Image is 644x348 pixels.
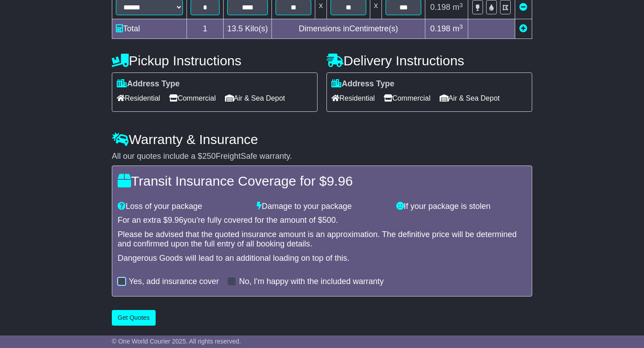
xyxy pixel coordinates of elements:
[326,174,352,188] span: 9.96
[331,79,394,89] label: Address Type
[118,254,526,263] div: Dangerous Goods will lead to an additional loading on top of this.
[459,2,463,8] sup: 3
[453,24,463,33] span: m
[112,152,532,161] div: All our quotes include a $ FreightSafe warranty.
[239,277,384,287] label: No, I'm happy with the included warranty
[118,230,526,249] div: Please be advised that the quoted insurance amount is an approximation. The definitive price will...
[117,79,180,89] label: Address Type
[118,174,526,188] h4: Transit Insurance Coverage for $
[224,19,272,39] td: Kilo(s)
[392,202,531,212] div: If your package is stolen
[112,53,318,68] h4: Pickup Instructions
[112,338,241,345] span: © One World Courier 2025. All rights reserved.
[168,216,183,225] span: 9.96
[519,24,527,33] a: Add new item
[519,3,527,12] a: Remove this item
[272,19,425,39] td: Dimensions in Centimetre(s)
[113,202,252,212] div: Loss of your package
[202,152,216,161] span: 250
[129,277,219,287] label: Yes, add insurance cover
[252,202,391,212] div: Damage to your package
[331,91,375,105] span: Residential
[440,91,500,105] span: Air & Sea Depot
[112,310,156,326] button: Get Quotes
[459,23,463,30] sup: 3
[112,19,187,39] td: Total
[118,216,526,225] div: For an extra $ you're fully covered for the amount of $ .
[112,132,532,147] h4: Warranty & Insurance
[225,91,285,105] span: Air & Sea Depot
[430,24,450,33] span: 0.198
[384,91,430,105] span: Commercial
[169,91,216,105] span: Commercial
[187,19,224,39] td: 1
[326,53,532,68] h4: Delivery Instructions
[117,91,160,105] span: Residential
[322,216,336,225] span: 500
[453,3,463,12] span: m
[227,24,243,33] span: 13.5
[430,3,450,12] span: 0.198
